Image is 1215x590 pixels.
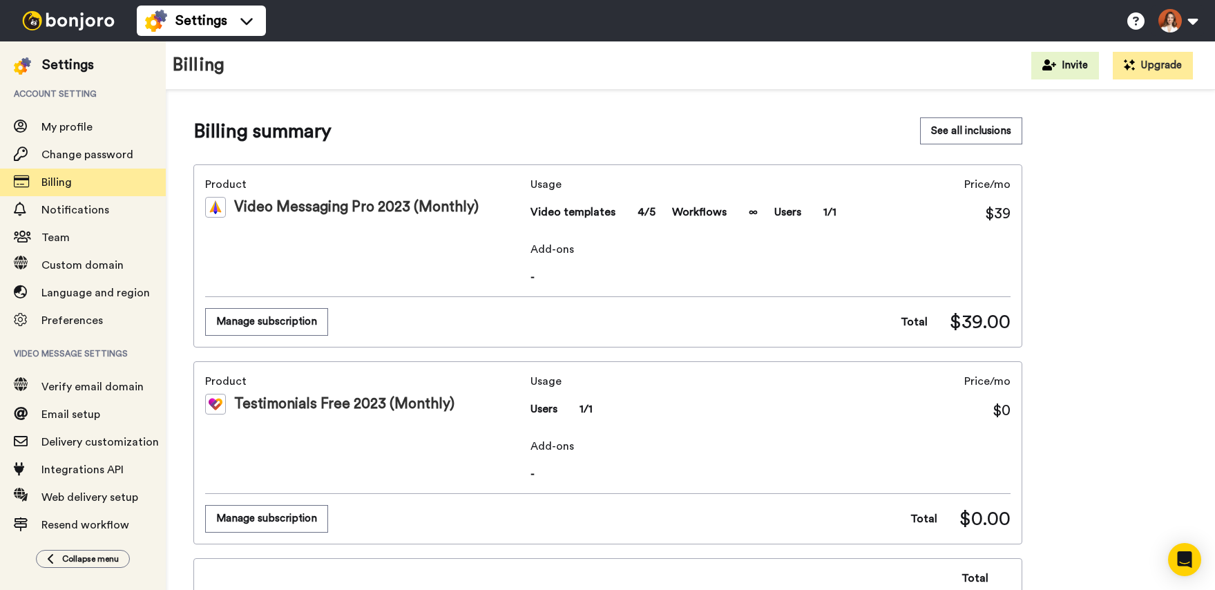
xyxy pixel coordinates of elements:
span: - [530,269,1011,285]
button: Invite [1031,52,1099,79]
span: Product [205,373,525,390]
span: My profile [41,122,93,133]
span: $39.00 [950,308,1011,336]
div: Settings [42,55,94,75]
button: See all inclusions [920,117,1022,144]
span: Usage [530,373,593,390]
span: Email setup [41,409,100,420]
div: Video Messaging Pro 2023 (Monthly) [205,197,525,218]
span: Workflows [672,204,727,220]
img: tm-color.svg [205,394,226,415]
img: settings-colored.svg [14,57,31,75]
span: Language and region [41,287,150,298]
span: Notifications [41,204,109,216]
span: Settings [175,11,227,30]
span: Change password [41,149,133,160]
span: Usage [530,176,836,193]
span: - [530,466,1011,482]
span: Price/mo [964,176,1011,193]
span: Total [962,570,988,587]
span: 1/1 [580,401,593,417]
span: Custom domain [41,260,124,271]
span: Integrations API [41,464,124,475]
span: ∞ [749,204,758,220]
a: See all inclusions [920,117,1022,145]
span: Total [901,314,928,330]
button: Manage subscription [205,505,328,532]
img: bj-logo-header-white.svg [17,11,120,30]
button: Manage subscription [205,308,328,335]
span: Users [774,204,801,220]
span: Price/mo [964,373,1011,390]
span: Total [910,511,937,527]
img: vm-color.svg [205,197,226,218]
span: Web delivery setup [41,492,138,503]
span: Preferences [41,315,103,326]
span: Delivery customization [41,437,159,448]
span: 4/5 [638,204,656,220]
span: Product [205,176,525,193]
span: $39 [985,204,1011,225]
div: Open Intercom Messenger [1168,543,1201,576]
span: Add-ons [530,438,1011,455]
button: Upgrade [1113,52,1193,79]
span: $0 [993,401,1011,421]
span: Billing summary [193,117,332,145]
span: 1/1 [823,204,836,220]
button: Collapse menu [36,550,130,568]
span: Users [530,401,557,417]
span: Video templates [530,204,615,220]
span: Resend workflow [41,520,129,531]
h1: Billing [173,55,224,75]
span: Collapse menu [62,553,119,564]
span: Add-ons [530,241,1011,258]
span: Team [41,232,70,243]
span: $0.00 [959,505,1011,533]
span: Verify email domain [41,381,144,392]
img: settings-colored.svg [145,10,167,32]
span: Billing [41,177,72,188]
div: Testimonials Free 2023 (Monthly) [205,394,525,415]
